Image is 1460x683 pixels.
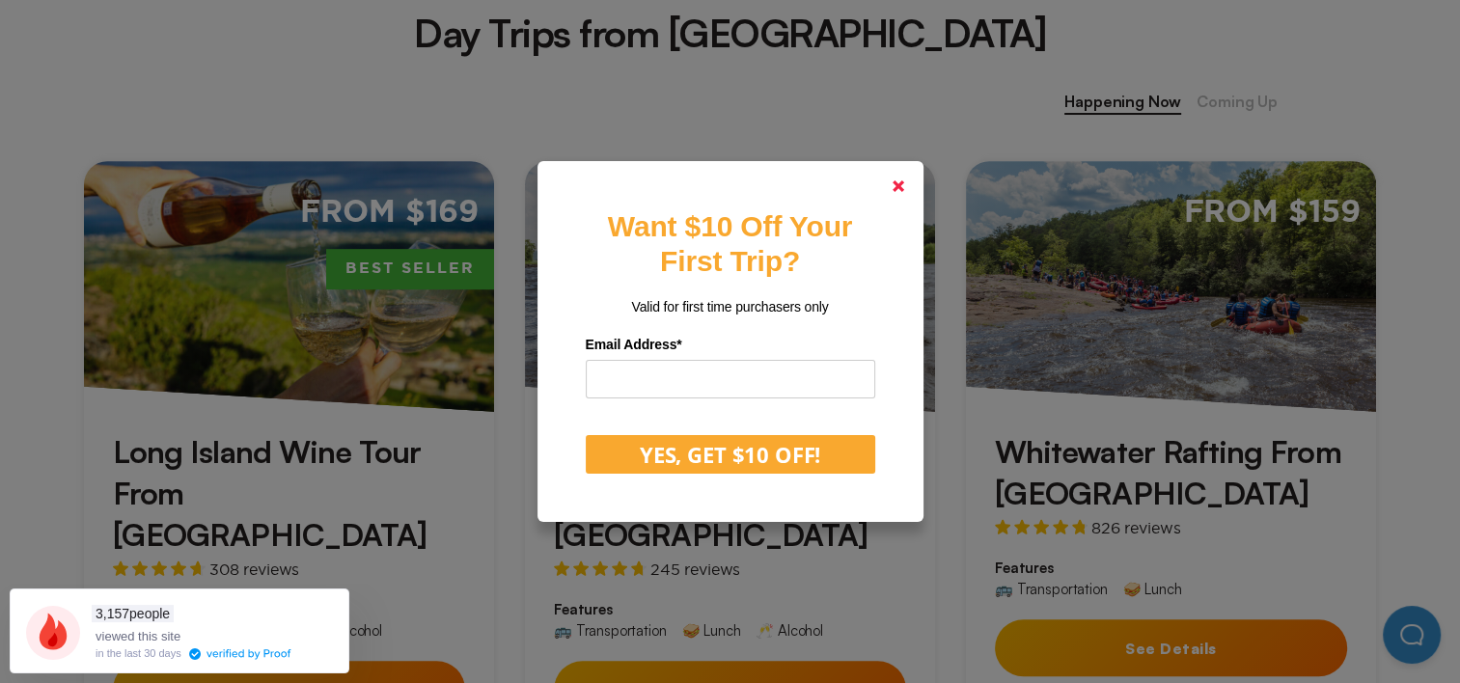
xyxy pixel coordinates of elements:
span: viewed this site [96,629,180,643]
span: Required [676,337,681,352]
span: Valid for first time purchasers only [631,299,828,314]
div: in the last 30 days [96,648,181,659]
button: YES, GET $10 OFF! [586,435,875,474]
label: Email Address [586,330,875,360]
span: people [92,605,174,622]
span: 3,157 [96,606,129,621]
strong: Want $10 Off Your First Trip? [608,210,852,277]
a: Close [875,163,922,209]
